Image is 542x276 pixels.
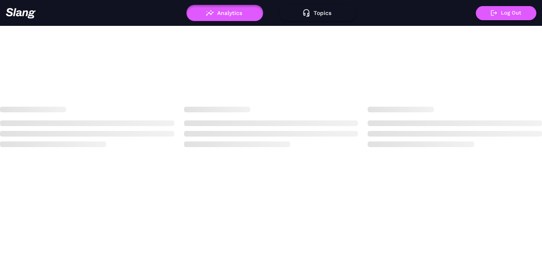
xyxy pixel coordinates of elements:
[186,5,263,21] button: Analytics
[6,8,36,19] img: 623511267c55cb56e2f2a487_logo2.png
[476,6,536,20] button: Log Out
[186,10,263,15] a: Analytics
[279,5,356,21] button: Topics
